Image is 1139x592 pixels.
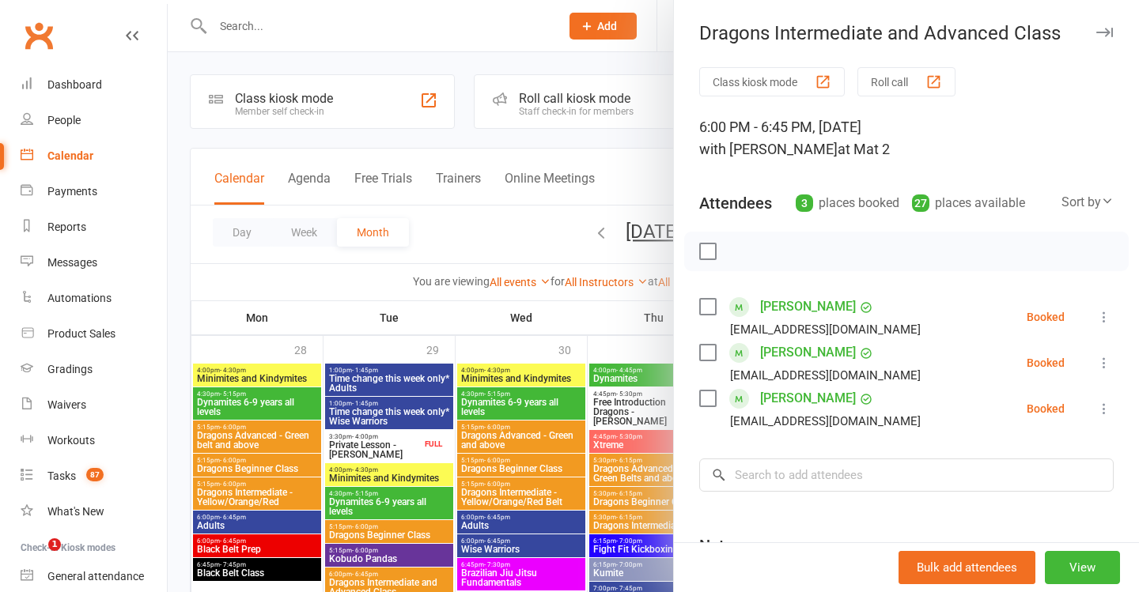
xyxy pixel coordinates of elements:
div: Reports [47,221,86,233]
div: Booked [1027,311,1065,322]
div: Tasks [47,469,76,482]
a: Payments [21,174,167,209]
span: 87 [86,468,104,481]
div: Booked [1027,357,1065,368]
a: Tasks 87 [21,458,167,494]
span: 1 [48,538,61,551]
a: Calendar [21,138,167,174]
a: People [21,103,167,138]
div: Booked [1027,403,1065,414]
div: What's New [47,505,104,518]
div: Payments [47,185,97,198]
div: [EMAIL_ADDRESS][DOMAIN_NAME] [730,319,921,340]
button: View [1045,551,1120,584]
div: 3 [796,194,813,212]
a: Automations [21,281,167,316]
span: with [PERSON_NAME] [699,141,838,157]
a: What's New [21,494,167,530]
div: Sort by [1061,192,1114,213]
div: Calendar [47,149,93,162]
a: Reports [21,209,167,245]
div: Dragons Intermediate and Advanced Class [674,22,1139,44]
div: places booked [796,192,899,214]
input: Search to add attendees [699,458,1114,492]
div: Product Sales [47,327,115,340]
a: [PERSON_NAME] [760,340,856,365]
div: Automations [47,292,112,304]
a: Messages [21,245,167,281]
span: at Mat 2 [838,141,890,157]
div: Notes [699,534,741,556]
a: [PERSON_NAME] [760,386,856,411]
div: People [47,114,81,126]
a: Clubworx [19,16,59,55]
a: Waivers [21,387,167,423]
div: Messages [47,256,97,269]
div: General attendance [47,570,144,583]
div: Dashboard [47,78,102,91]
div: places available [912,192,1025,214]
button: Bulk add attendees [899,551,1035,584]
div: Workouts [47,434,95,447]
a: [PERSON_NAME] [760,294,856,319]
div: Attendees [699,192,772,214]
iframe: Intercom live chat [16,538,54,576]
button: Roll call [857,67,955,96]
a: Product Sales [21,316,167,352]
a: Dashboard [21,67,167,103]
div: Gradings [47,363,93,375]
div: 27 [912,194,929,212]
div: 6:00 PM - 6:45 PM, [DATE] [699,116,1114,160]
button: Class kiosk mode [699,67,845,96]
div: Waivers [47,398,86,411]
a: Gradings [21,352,167,387]
a: Workouts [21,423,167,458]
div: [EMAIL_ADDRESS][DOMAIN_NAME] [730,411,921,432]
div: [EMAIL_ADDRESS][DOMAIN_NAME] [730,365,921,386]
